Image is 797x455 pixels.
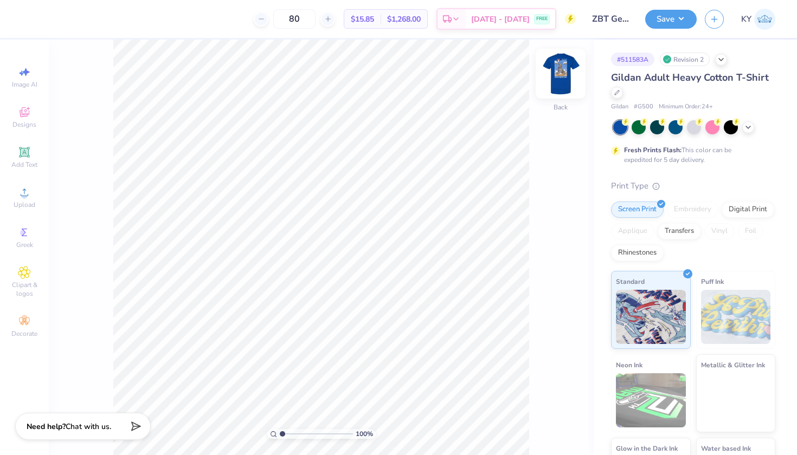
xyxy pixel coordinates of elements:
div: Screen Print [611,201,664,218]
img: Neon Ink [616,373,686,427]
div: Embroidery [667,201,718,218]
span: Standard [616,276,645,287]
input: – – [273,9,316,29]
span: Minimum Order: 24 + [659,102,713,112]
img: Puff Ink [701,290,771,344]
img: Standard [616,290,686,344]
span: Decorate [11,329,37,338]
div: Vinyl [704,223,735,239]
div: # 511583A [611,53,654,66]
span: Image AI [12,80,37,89]
span: Upload [14,200,35,209]
span: KY [741,13,751,25]
span: $15.85 [351,14,374,25]
span: # G500 [634,102,653,112]
span: Gildan [611,102,628,112]
strong: Fresh Prints Flash: [624,146,682,154]
div: Foil [738,223,763,239]
img: Back [539,52,582,95]
img: Kiersten York [754,9,775,30]
span: Water based Ink [701,443,751,454]
span: [DATE] - [DATE] [471,14,530,25]
span: Add Text [11,160,37,169]
button: Save [645,10,697,29]
div: Revision 2 [660,53,710,66]
span: Chat with us. [66,421,111,432]
span: Metallic & Glitter Ink [701,359,765,370]
span: Designs [12,120,36,129]
img: Metallic & Glitter Ink [701,373,771,427]
span: Glow in the Dark Ink [616,443,678,454]
span: FREE [536,15,548,23]
div: Back [554,102,568,112]
span: Clipart & logos [5,281,43,298]
span: Gildan Adult Heavy Cotton T-Shirt [611,71,769,84]
a: KY [741,9,775,30]
div: Applique [611,223,654,239]
div: Transfers [658,223,701,239]
div: This color can be expedited for 5 day delivery. [624,145,757,165]
span: $1,268.00 [387,14,421,25]
input: Untitled Design [584,8,637,30]
div: Rhinestones [611,245,664,261]
span: Puff Ink [701,276,724,287]
span: Neon Ink [616,359,642,370]
span: Greek [16,240,33,249]
div: Digital Print [722,201,774,218]
span: 100 % [356,429,373,439]
strong: Need help? [27,421,66,432]
div: Print Type [611,180,775,192]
